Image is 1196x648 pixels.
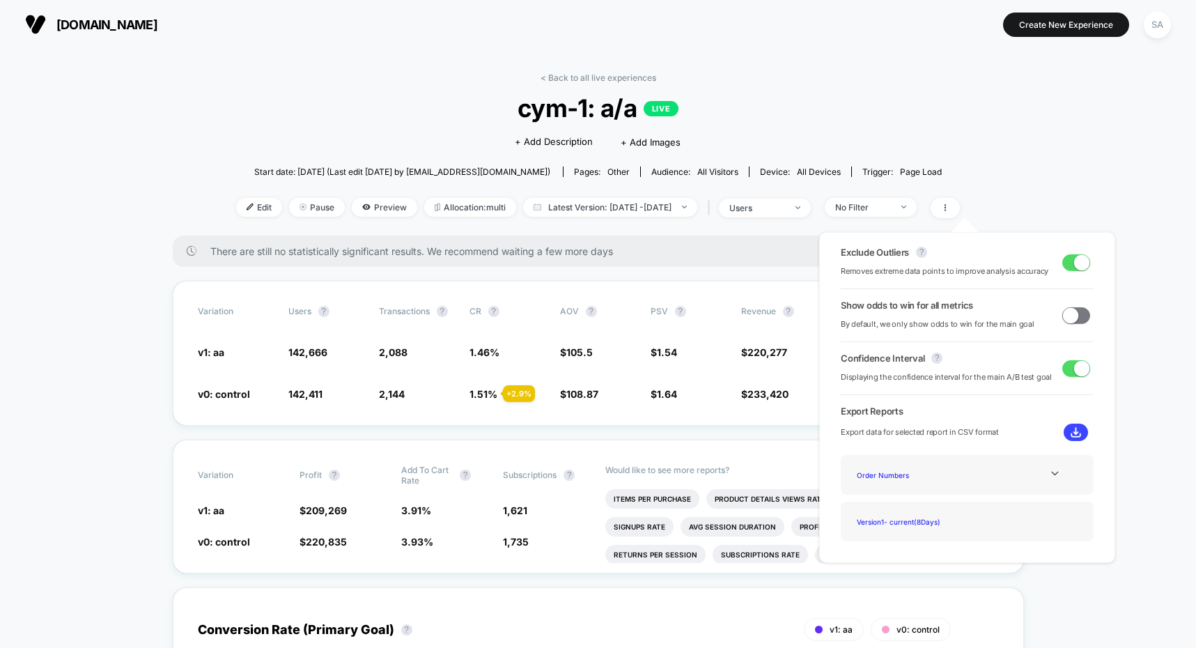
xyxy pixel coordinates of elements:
span: Transactions [379,306,430,316]
li: Profit Per Session [791,517,883,537]
span: Variation [198,306,274,317]
span: Pause [289,198,345,217]
span: | [704,198,719,218]
span: Profit [300,470,322,480]
span: all devices [797,167,841,177]
span: $ [651,346,677,358]
img: end [682,206,687,208]
span: $ [560,388,598,400]
p: LIVE [644,101,678,116]
span: By default, we only show odds to win for the main goal [841,318,1034,331]
span: Latest Version: [DATE] - [DATE] [523,198,697,217]
span: $ [300,504,347,516]
span: $ [300,536,347,548]
span: 233,420 [747,388,789,400]
button: ? [931,353,942,364]
span: There are still no statistically significant results. We recommend waiting a few more days [210,245,996,257]
button: ? [318,306,329,317]
div: + 2.9 % [503,385,535,402]
div: Version 1 - current ( 8 Days) [851,512,963,531]
span: cym-1: a/a [272,93,924,123]
span: Add To Cart Rate [401,465,453,486]
span: [DOMAIN_NAME] [56,17,157,32]
span: Variation [198,465,274,486]
span: 2,144 [379,388,405,400]
span: 108.87 [566,388,598,400]
img: edit [247,203,254,210]
span: Subscriptions [503,470,557,480]
li: Product Details Views Rate [706,489,834,509]
p: Would like to see more reports? [605,465,999,475]
span: $ [741,346,787,358]
button: ? [460,470,471,481]
span: $ [741,388,789,400]
span: 3.93 % [401,536,433,548]
span: 142,411 [288,388,323,400]
span: v1: aa [830,624,853,635]
span: Page Load [900,167,942,177]
span: v0: control [198,388,250,400]
span: v1: aa [198,504,224,516]
span: AOV [560,306,579,316]
button: ? [564,470,575,481]
div: SA [1144,11,1171,38]
span: + Add Images [621,137,681,148]
div: Audience: [651,167,738,177]
span: Allocation: multi [424,198,516,217]
a: < Back to all live experiences [541,72,656,83]
img: rebalance [435,203,440,211]
span: 209,269 [306,504,347,516]
button: ? [675,306,686,317]
span: Confidence Interval [841,353,924,364]
span: 1,735 [503,536,529,548]
span: Displaying the confidence interval for the main A/B test goal [841,371,1052,384]
div: Trigger: [862,167,942,177]
span: Start date: [DATE] (Last edit [DATE] by [EMAIL_ADDRESS][DOMAIN_NAME]) [254,167,550,177]
button: ? [329,470,340,481]
span: Revenue [741,306,776,316]
div: Pages: [574,167,630,177]
span: Removes extreme data points to improve analysis accuracy [841,265,1048,278]
button: ? [488,306,499,317]
span: Edit [236,198,282,217]
span: 220,835 [306,536,347,548]
span: 142,666 [288,346,327,358]
span: v1: aa [198,346,224,358]
li: Returns Per Session [605,545,706,564]
button: SA [1140,10,1175,39]
span: Preview [352,198,417,217]
span: other [607,167,630,177]
button: ? [437,306,448,317]
button: Create New Experience [1003,13,1129,37]
span: 2,088 [379,346,407,358]
div: Order Numbers [851,465,963,484]
span: 1.51 % [469,388,497,400]
span: 220,277 [747,346,787,358]
span: users [288,306,311,316]
span: Show odds to win for all metrics [841,300,973,311]
img: end [300,203,306,210]
span: v0: control [896,624,940,635]
img: end [795,206,800,209]
span: PSV [651,306,668,316]
span: 105.5 [566,346,593,358]
li: Items Per Purchase [605,489,699,509]
span: + Add Description [515,135,593,149]
span: Export Reports [841,406,1094,417]
button: ? [783,306,794,317]
li: Signups Rate [605,517,674,537]
img: download [1071,427,1081,438]
span: v0: control [198,536,250,548]
span: $ [651,388,677,400]
span: All Visitors [697,167,738,177]
span: 1,621 [503,504,527,516]
span: 1.54 [657,346,677,358]
span: CR [469,306,481,316]
li: Subscriptions Rate [713,545,808,564]
span: Exclude Outliers [841,247,909,258]
li: Avg Session Duration [681,517,784,537]
span: 3.91 % [401,504,431,516]
span: Device: [749,167,851,177]
button: [DOMAIN_NAME] [21,13,162,36]
img: calendar [534,203,541,210]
